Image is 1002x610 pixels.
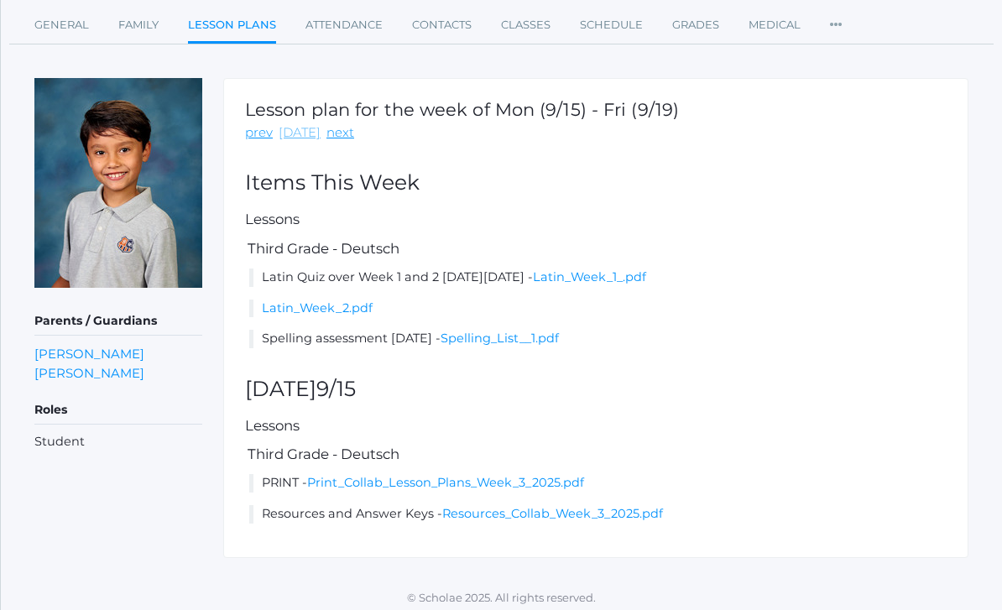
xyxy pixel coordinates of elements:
[34,307,202,336] h5: Parents / Guardians
[245,100,679,119] h1: Lesson plan for the week of Mon (9/15) - Fri (9/19)
[245,123,273,143] a: prev
[118,8,159,42] a: Family
[580,8,643,42] a: Schedule
[326,123,354,143] a: next
[245,446,947,461] h5: Third Grade - Deutsch
[442,506,663,521] a: Resources_Collab_Week_3_2025.pdf
[34,344,144,363] a: [PERSON_NAME]
[34,78,202,288] img: Owen Zeller
[1,590,1002,607] p: © Scholae 2025. All rights reserved.
[501,8,551,42] a: Classes
[249,505,947,524] li: Resources and Answer Keys -
[279,123,321,143] a: [DATE]
[249,269,947,287] li: Latin Quiz over Week 1 and 2 [DATE][DATE] -
[34,433,202,451] li: Student
[672,8,719,42] a: Grades
[188,8,276,44] a: Lesson Plans
[412,8,472,42] a: Contacts
[749,8,801,42] a: Medical
[249,474,947,493] li: PRINT -
[34,8,89,42] a: General
[249,330,947,348] li: Spelling assessment [DATE] -
[307,475,584,490] a: Print_Collab_Lesson_Plans_Week_3_2025.pdf
[245,211,947,227] h5: Lessons
[441,331,559,346] a: Spelling_List__1.pdf
[245,418,947,433] h5: Lessons
[245,378,947,401] h2: [DATE]
[533,269,646,284] a: Latin_Week_1_.pdf
[245,241,947,256] h5: Third Grade - Deutsch
[245,171,947,195] h2: Items This Week
[305,8,383,42] a: Attendance
[34,363,144,383] a: [PERSON_NAME]
[262,300,373,315] a: Latin_Week_2.pdf
[34,396,202,425] h5: Roles
[316,376,356,401] span: 9/15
